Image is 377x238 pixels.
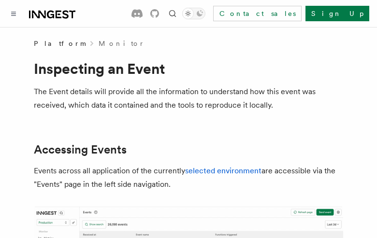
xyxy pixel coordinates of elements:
a: Contact sales [213,6,302,21]
a: Accessing Events [34,143,127,156]
button: Toggle dark mode [182,8,205,19]
a: selected environment [185,166,261,175]
p: Events across all application of the currently are accessible via the "Events" page in the left s... [34,164,343,191]
h1: Inspecting an Event [34,60,343,77]
a: Sign Up [305,6,369,21]
span: Platform [34,39,85,48]
button: Toggle navigation [8,8,19,19]
p: The Event details will provide all the information to understand how this event was received, whi... [34,85,343,112]
a: Monitor [99,39,145,48]
button: Find something... [167,8,178,19]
